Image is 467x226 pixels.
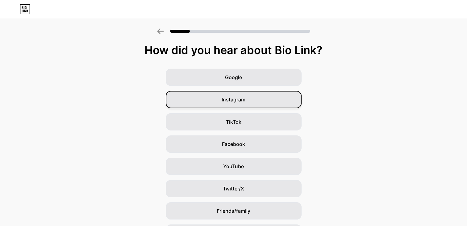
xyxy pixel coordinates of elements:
[225,74,242,81] span: Google
[223,163,244,170] span: YouTube
[3,44,464,56] div: How did you hear about Bio Link?
[223,185,244,192] span: Twitter/X
[222,96,245,103] span: Instagram
[217,207,250,215] span: Friends/family
[222,140,245,148] span: Facebook
[226,118,241,126] span: TikTok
